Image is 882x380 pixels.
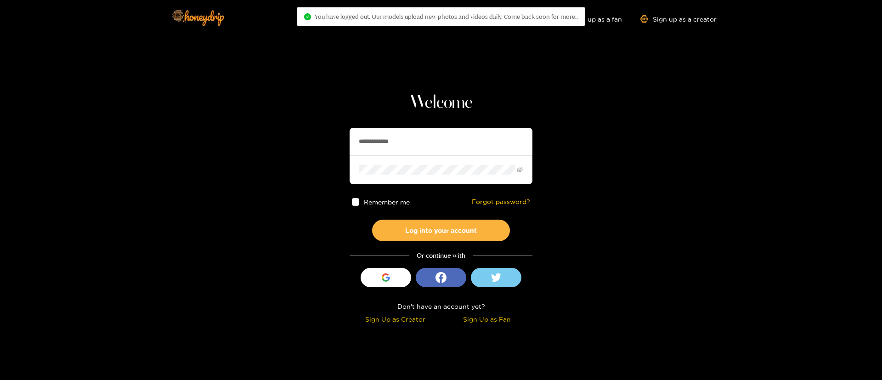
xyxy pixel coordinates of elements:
span: check-circle [304,13,311,20]
a: Sign up as a fan [559,15,622,23]
button: Log into your account [372,220,510,241]
h1: Welcome [350,92,532,114]
span: Remember me [364,199,410,205]
span: eye-invisible [517,167,523,173]
a: Forgot password? [472,198,530,206]
div: Sign Up as Fan [443,314,530,324]
div: Or continue with [350,250,532,261]
span: You have logged out. Our models upload new photos and videos daily. Come back soon for more.. [315,13,578,20]
a: Sign up as a creator [640,15,717,23]
div: Don't have an account yet? [350,301,532,312]
div: Sign Up as Creator [352,314,439,324]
